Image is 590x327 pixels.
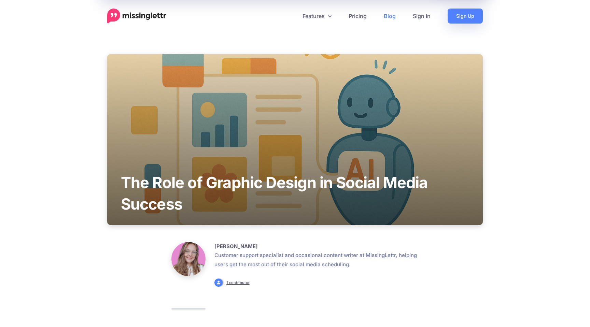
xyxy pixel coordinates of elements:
img: user_default_image.png [214,279,223,287]
a: Home [107,9,166,24]
a: 1 contributor [226,280,250,285]
a: Sign Up [448,9,483,24]
p: Customer support specialist and occasional content writer at MissingLettr, helping users get the ... [214,251,419,269]
a: Sign In [404,9,439,24]
a: Blog [375,9,404,24]
a: Pricing [340,9,375,24]
h1: The Role of Graphic Design in Social Media Success [107,172,483,215]
b: [PERSON_NAME] [214,243,258,250]
img: Justine Van Noort [171,242,206,276]
a: Features [294,9,340,24]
